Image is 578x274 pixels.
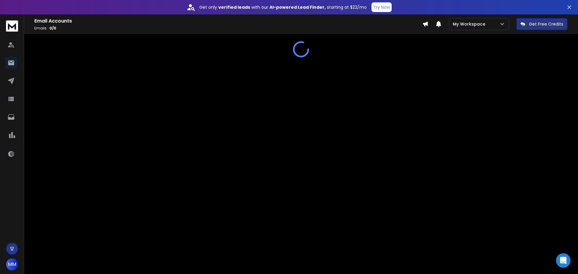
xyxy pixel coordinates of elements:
[269,4,326,10] strong: AI-powered Lead Finder,
[6,20,18,32] img: logo
[34,26,422,31] p: Emails :
[556,253,570,268] div: Open Intercom Messenger
[218,4,250,10] strong: verified leads
[453,21,488,27] p: My Workspace
[529,21,563,27] p: Get Free Credits
[371,2,392,12] button: Try Now
[199,4,367,10] p: Get only with our starting at $22/mo
[516,18,567,30] button: Get Free Credits
[6,258,18,270] button: MM
[49,26,56,31] span: 0 / 0
[373,4,390,10] p: Try Now
[34,17,422,25] h1: Email Accounts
